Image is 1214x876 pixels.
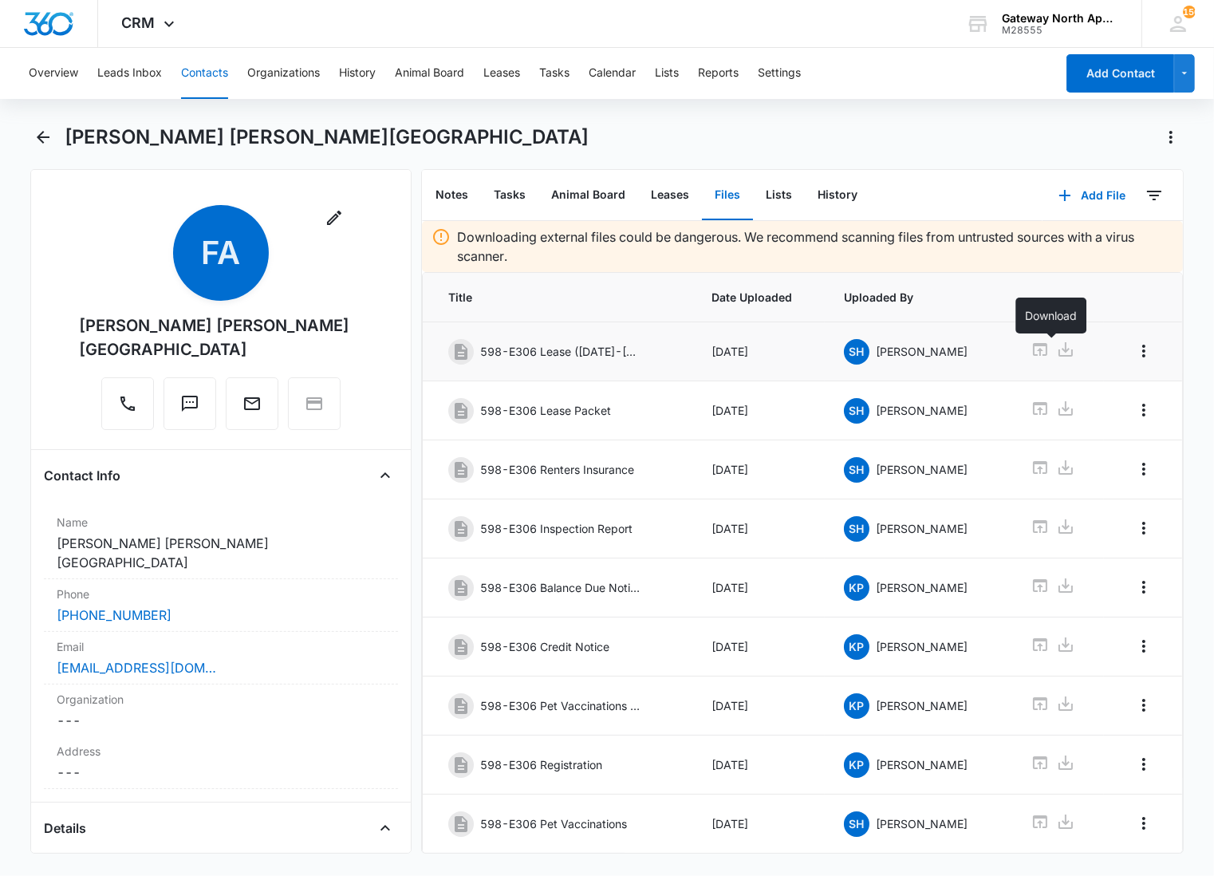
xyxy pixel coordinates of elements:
a: [PHONE_NUMBER] [57,606,171,625]
p: 598-E306 Inspection Report [480,520,633,537]
button: Animal Board [538,171,638,220]
p: Downloading external files could be dangerous. We recommend scanning files from untrusted sources... [457,227,1173,266]
button: Tasks [539,48,570,99]
p: 598-E306 Renters Insurance [480,461,634,478]
button: Close [372,815,398,841]
div: [PERSON_NAME] [PERSON_NAME][GEOGRAPHIC_DATA] [79,314,363,361]
span: Title [448,289,673,306]
button: Files [702,171,753,220]
span: Date Uploaded [711,289,806,306]
span: SH [844,339,869,365]
p: [PERSON_NAME] [876,402,968,419]
div: account id [1002,25,1118,36]
button: Overflow Menu [1131,574,1157,600]
label: Phone [57,586,385,602]
span: SH [844,811,869,837]
button: Settings [758,48,801,99]
td: [DATE] [692,440,825,499]
button: Close [372,463,398,488]
button: Overflow Menu [1131,515,1157,541]
button: Back [30,124,55,150]
td: [DATE] [692,558,825,618]
p: 598-E306 Pet Vaccinations 1/28 [480,697,640,714]
button: Notes [423,171,481,220]
h4: Details [44,819,86,838]
p: 598-E306 Credit Notice [480,638,609,655]
h1: [PERSON_NAME] [PERSON_NAME][GEOGRAPHIC_DATA] [65,125,589,149]
span: SH [844,457,869,483]
label: Name [57,514,385,531]
div: Name[PERSON_NAME] [PERSON_NAME][GEOGRAPHIC_DATA] [44,507,398,579]
button: Actions [1158,124,1184,150]
div: account name [1002,12,1118,25]
button: Overflow Menu [1131,752,1157,777]
a: [EMAIL_ADDRESS][DOMAIN_NAME] [57,658,216,677]
button: Email [226,377,278,430]
div: Address--- [44,736,398,789]
div: Phone[PHONE_NUMBER] [44,579,398,632]
p: 598-E306 Registration [480,756,602,773]
button: Overview [29,48,78,99]
span: KP [844,693,869,719]
button: Contacts [181,48,228,99]
dd: --- [57,763,385,782]
button: Calendar [589,48,636,99]
button: Leases [638,171,702,220]
button: Filters [1141,183,1167,208]
p: [PERSON_NAME] [876,343,968,360]
button: Tasks [481,171,538,220]
button: Call [101,377,154,430]
button: Overflow Menu [1131,456,1157,482]
button: Reports [698,48,739,99]
p: 598-E306 Lease ([DATE]-[DATE]) [480,343,640,360]
button: Overflow Menu [1131,633,1157,659]
p: [PERSON_NAME] [876,579,968,596]
p: [PERSON_NAME] [876,697,968,714]
button: Animal Board [395,48,464,99]
button: Leads Inbox [97,48,162,99]
p: 598-E306 Lease Packet [480,402,611,419]
div: Download [1015,298,1086,333]
span: KP [844,575,869,601]
td: [DATE] [692,795,825,854]
div: Organization--- [44,685,398,736]
dd: --- [57,711,385,730]
button: Overflow Menu [1131,397,1157,423]
td: [DATE] [692,322,825,381]
button: Leases [483,48,520,99]
span: SH [844,516,869,542]
label: Address [57,743,385,760]
div: Email[EMAIL_ADDRESS][DOMAIN_NAME] [44,632,398,685]
a: Call [101,402,154,416]
button: Add File [1043,176,1141,215]
button: Overflow Menu [1131,693,1157,718]
button: Overflow Menu [1131,811,1157,836]
p: [PERSON_NAME] [876,520,968,537]
td: [DATE] [692,381,825,440]
td: [DATE] [692,618,825,677]
button: Lists [655,48,679,99]
p: [PERSON_NAME] [876,638,968,655]
td: [DATE] [692,677,825,736]
button: Overflow Menu [1131,338,1157,364]
button: Text [164,377,216,430]
span: Uploaded By [844,289,993,306]
p: 598-E306 Balance Due Notice ([DATE]) [480,579,640,596]
label: Email [57,638,385,655]
p: [PERSON_NAME] [876,461,968,478]
button: Add Contact [1066,54,1174,93]
button: History [805,171,870,220]
td: [DATE] [692,736,825,795]
span: KP [844,634,869,660]
div: notifications count [1183,6,1196,18]
h4: Contact Info [44,466,120,485]
span: FA [173,205,269,301]
button: Lists [753,171,805,220]
td: [DATE] [692,499,825,558]
p: [PERSON_NAME] [876,815,968,832]
span: SH [844,398,869,424]
span: 150 [1183,6,1196,18]
p: [PERSON_NAME] [876,756,968,773]
a: Email [226,402,278,416]
button: History [339,48,376,99]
